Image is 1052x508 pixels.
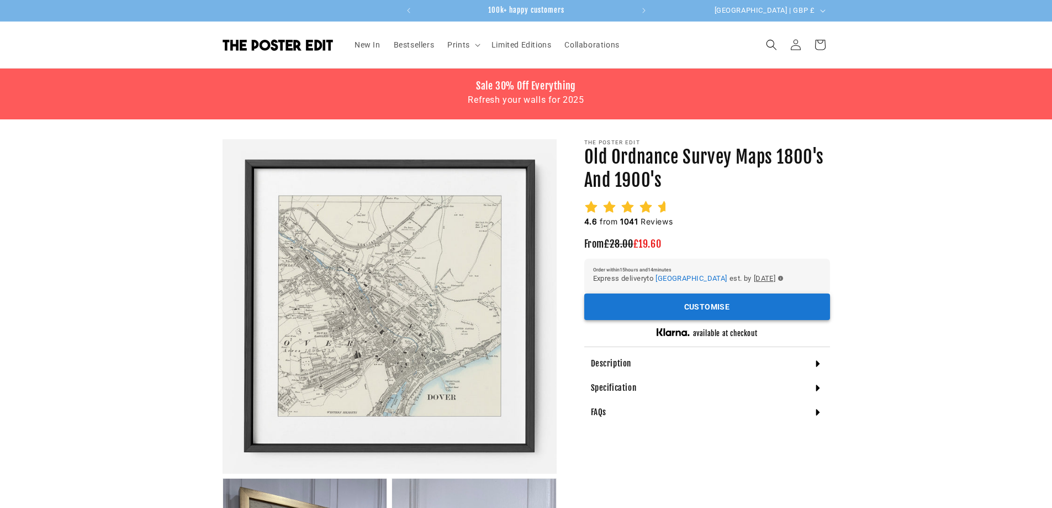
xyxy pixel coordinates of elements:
img: The Poster Edit [223,39,333,51]
span: 4.6 [584,217,598,226]
h1: Old Ordnance Survey Maps 1800's And 1900's [584,146,830,192]
a: New In [348,33,387,56]
span: Express delivery to [593,273,654,285]
h3: From [584,238,830,250]
button: [GEOGRAPHIC_DATA] [655,273,727,285]
span: Collaborations [564,40,619,50]
span: New In [355,40,380,50]
span: Prints [447,40,470,50]
span: 100k+ happy customers [488,6,564,14]
span: £19.60 [633,238,662,250]
span: [DATE] [754,273,776,285]
div: outlined primary button group [584,294,830,321]
h4: Specification [591,383,637,394]
a: Collaborations [558,33,626,56]
button: Customise [584,294,830,321]
span: Limited Editions [491,40,552,50]
a: The Poster Edit [218,35,337,55]
h4: Description [591,358,632,369]
a: Bestsellers [387,33,441,56]
h2: from Reviews [584,216,673,227]
summary: Search [759,33,784,57]
a: Limited Editions [485,33,558,56]
span: Bestsellers [394,40,435,50]
h5: available at checkout [693,329,758,338]
span: 1041 [620,217,638,226]
p: The Poster Edit [584,139,830,146]
span: £28.00 [604,238,633,250]
h6: Order within 15 hours and 14 minutes [593,268,821,273]
summary: Prints [441,33,485,56]
span: [GEOGRAPHIC_DATA] [655,274,727,282]
span: est. by [729,273,752,285]
h4: FAQs [591,407,606,418]
span: [GEOGRAPHIC_DATA] | GBP £ [715,5,815,16]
